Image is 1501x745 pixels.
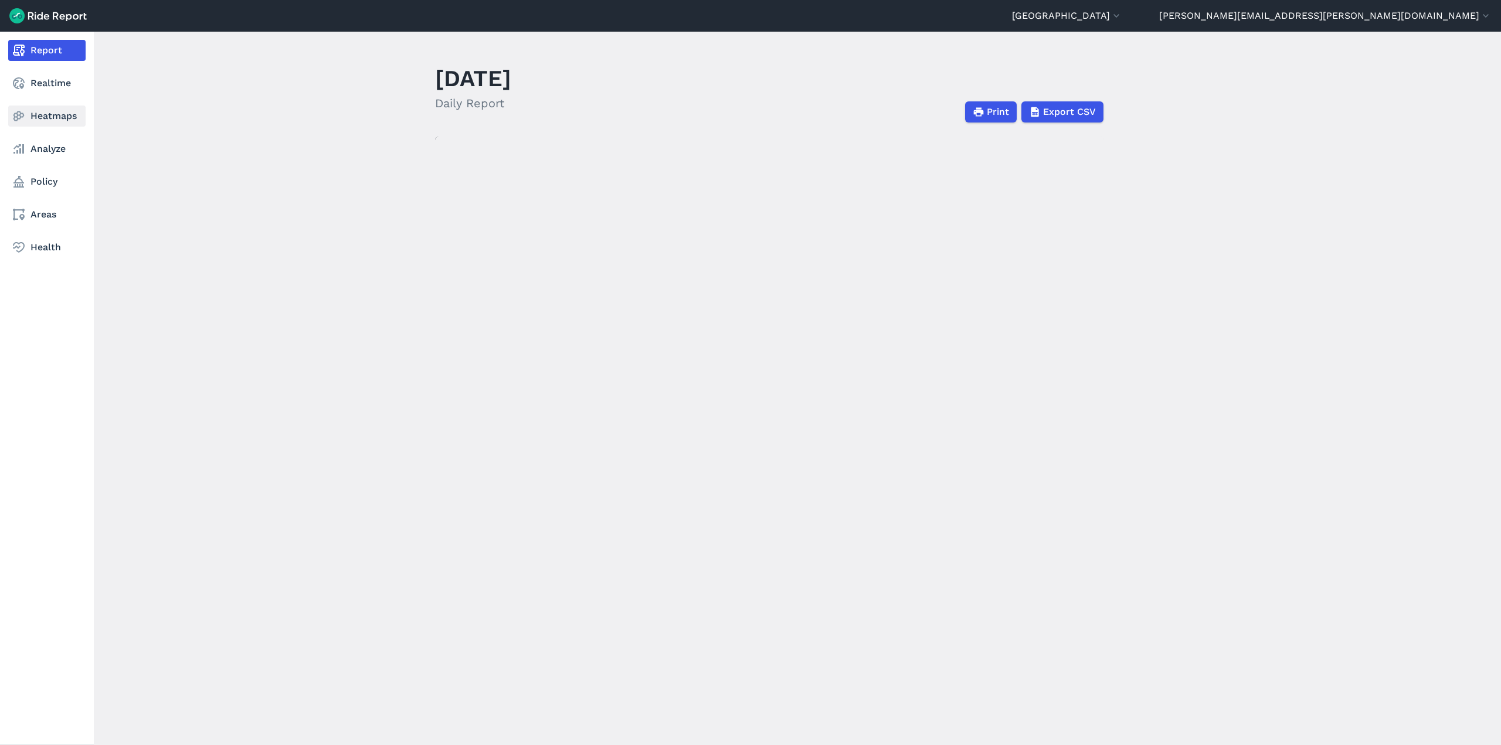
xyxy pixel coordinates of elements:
a: Report [8,40,86,61]
a: Health [8,237,86,258]
a: Areas [8,204,86,225]
a: Analyze [8,138,86,159]
h2: Daily Report [435,94,511,112]
a: Policy [8,171,86,192]
button: [PERSON_NAME][EMAIL_ADDRESS][PERSON_NAME][DOMAIN_NAME] [1159,9,1492,23]
button: [GEOGRAPHIC_DATA] [1012,9,1122,23]
button: Print [965,101,1017,123]
h1: [DATE] [435,62,511,94]
span: Print [987,105,1009,119]
button: Export CSV [1021,101,1103,123]
img: Ride Report [9,8,87,23]
span: Export CSV [1043,105,1096,119]
a: Heatmaps [8,106,86,127]
a: Realtime [8,73,86,94]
